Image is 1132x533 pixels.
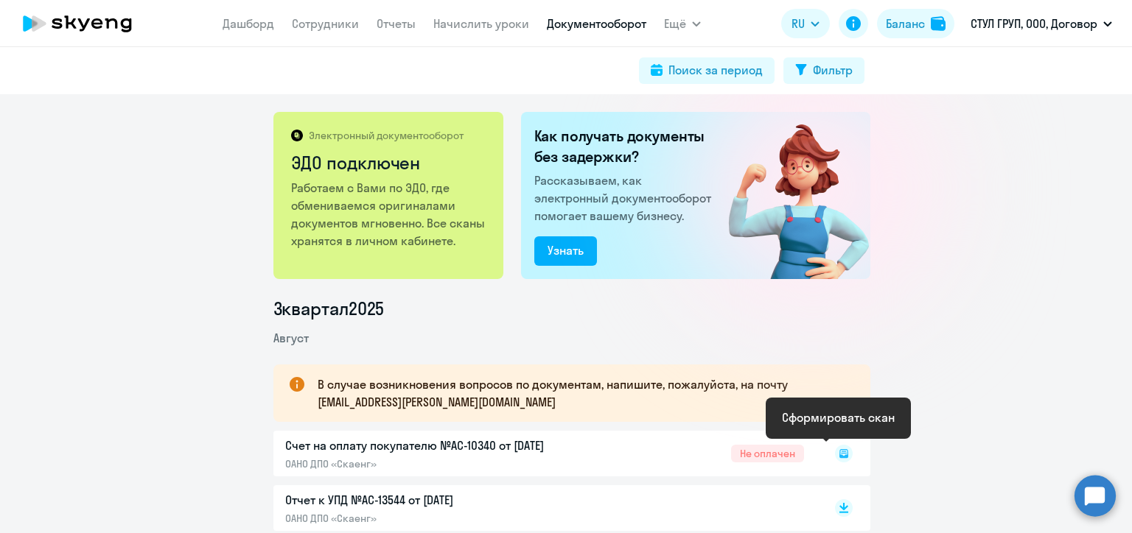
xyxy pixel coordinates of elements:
[781,9,830,38] button: RU
[273,331,309,345] span: Август
[971,15,1097,32] p: СТУЛ ГРУП, ООО, Договор
[309,129,464,142] p: Электронный документооборот
[792,15,805,32] span: RU
[783,57,864,84] button: Фильтр
[273,297,870,320] li: 3 квартал 2025
[291,179,488,250] p: Работаем с Вами по ЭДО, где обмениваемся оригиналами документов мгновенно. Все сканы хранятся в л...
[534,172,717,225] p: Рассказываем, как электронный документооборот помогает вашему бизнесу.
[285,491,804,525] a: Отчет к УПД №AC-13544 от [DATE]ОАНО ДПО «Скаенг»
[547,16,646,31] a: Документооборот
[705,112,870,279] img: connected
[318,375,844,411] p: В случае возникновения вопросов по документам, напишите, пожалуйста, на почту [EMAIL_ADDRESS][PER...
[534,126,717,167] h2: Как получать документы без задержки?
[782,409,895,426] div: Сформировать скан
[548,241,584,259] div: Узнать
[534,236,597,266] button: Узнать
[433,16,529,31] a: Начислить уроки
[963,6,1119,41] button: СТУЛ ГРУП, ООО, Договор
[664,15,686,32] span: Ещё
[639,57,775,84] button: Поиск за период
[877,9,954,38] button: Балансbalance
[886,15,925,32] div: Баланс
[292,16,359,31] a: Сотрудники
[223,16,274,31] a: Дашборд
[291,151,488,174] h2: ЭДО подключен
[931,16,946,31] img: balance
[813,61,853,79] div: Фильтр
[285,512,595,525] p: ОАНО ДПО «Скаенг»
[377,16,416,31] a: Отчеты
[285,491,595,509] p: Отчет к УПД №AC-13544 от [DATE]
[668,61,763,79] div: Поиск за период
[664,9,701,38] button: Ещё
